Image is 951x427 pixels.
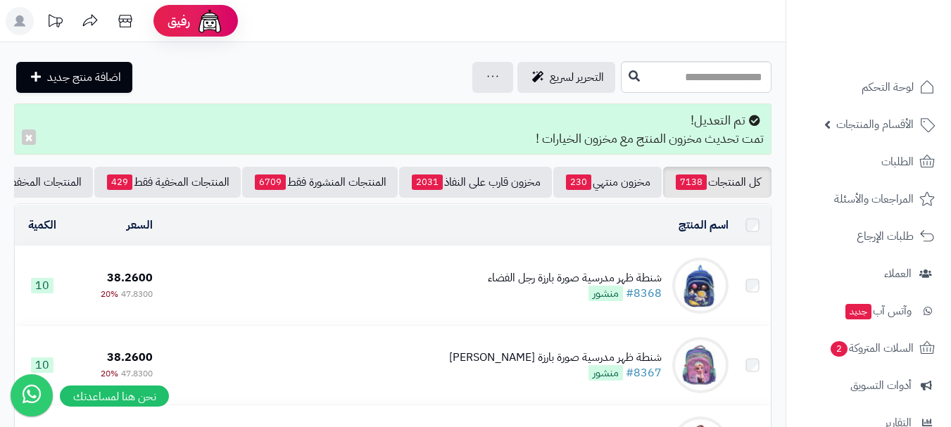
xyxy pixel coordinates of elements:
[830,340,848,357] span: 2
[242,167,398,198] a: المنتجات المنشورة فقط6709
[679,217,729,234] a: اسم المنتج
[626,285,662,302] a: #8368
[47,69,121,86] span: اضافة منتج جديد
[795,331,943,365] a: السلات المتروكة2
[412,174,443,190] span: 2031
[795,369,943,402] a: أدوات التسويق
[94,167,241,198] a: المنتجات المخفية فقط429
[107,349,153,366] span: 38.2600
[22,129,36,145] button: ×
[553,167,662,198] a: مخزون منتهي230
[626,364,662,381] a: #8367
[663,167,771,198] a: كل المنتجات7138
[795,145,943,179] a: الطلبات
[857,227,914,246] span: طلبات الإرجاع
[255,174,286,190] span: 6709
[107,174,132,190] span: 429
[37,7,73,39] a: تحديثات المنصة
[795,70,943,104] a: لوحة التحكم
[121,367,153,380] span: 47.8300
[14,103,771,155] div: تم التعديل! تمت تحديث مخزون المنتج مع مخزون الخيارات !
[672,257,729,314] img: شنطة ظهر مدرسية صورة بارزة رجل الفضاء
[588,286,623,301] span: منشور
[588,365,623,381] span: منشور
[844,301,912,321] span: وآتس آب
[101,367,118,380] span: 20%
[795,257,943,291] a: العملاء
[517,62,615,93] a: التحرير لسريع
[834,189,914,209] span: المراجعات والأسئلة
[845,304,871,319] span: جديد
[795,182,943,216] a: المراجعات والأسئلة
[795,294,943,328] a: وآتس آبجديد
[836,115,914,134] span: الأقسام والمنتجات
[196,7,224,35] img: ai-face.png
[676,174,707,190] span: 7138
[449,350,662,366] div: شنطة ظهر مدرسية صورة بارزة [PERSON_NAME]
[884,264,912,283] span: العملاء
[399,167,552,198] a: مخزون قارب على النفاذ2031
[566,174,591,190] span: 230
[862,77,914,97] span: لوحة التحكم
[168,13,190,30] span: رفيق
[127,217,153,234] a: السعر
[855,15,938,44] img: logo-2.png
[488,270,662,286] div: شنطة ظهر مدرسية صورة بارزة رجل الفضاء
[881,152,914,172] span: الطلبات
[101,288,118,300] span: 20%
[550,69,604,86] span: التحرير لسريع
[795,219,943,253] a: طلبات الإرجاع
[31,357,53,373] span: 10
[16,62,132,93] a: اضافة منتج جديد
[28,217,56,234] a: الكمية
[31,278,53,293] span: 10
[121,288,153,300] span: 47.8300
[672,337,729,393] img: شنطة ظهر مدرسية صورة بارزة فروزن
[850,376,912,395] span: أدوات التسويق
[829,338,914,358] span: السلات المتروكة
[107,269,153,286] span: 38.2600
